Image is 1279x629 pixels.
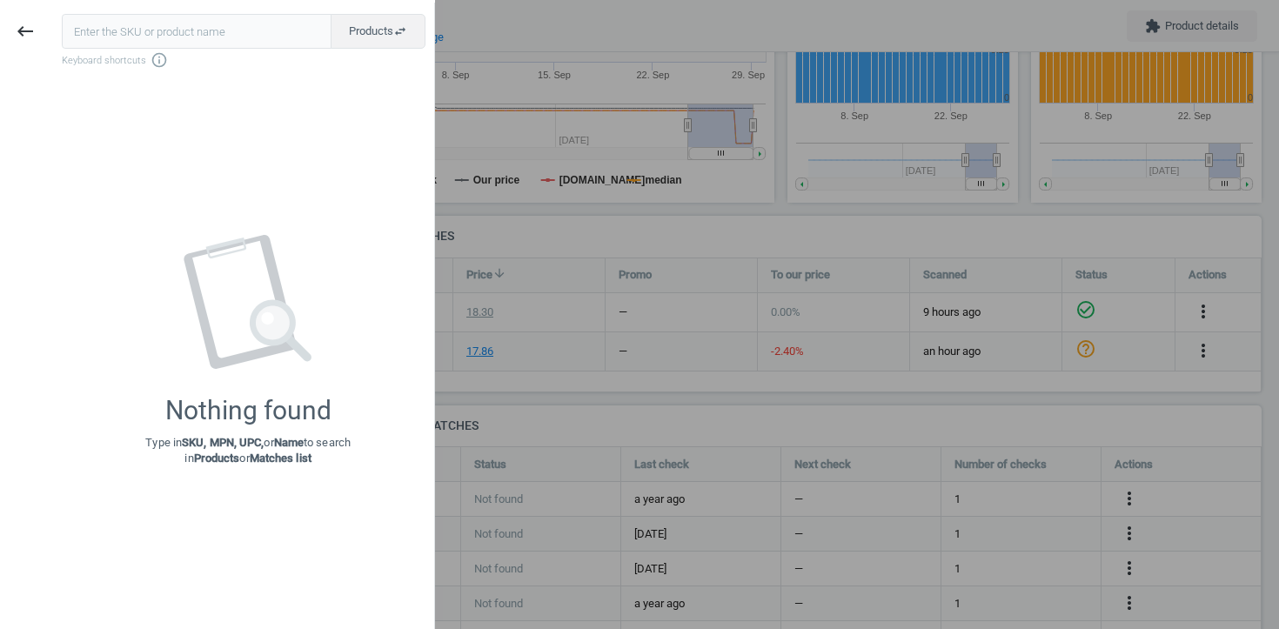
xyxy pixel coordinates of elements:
[165,395,331,426] div: Nothing found
[250,452,311,465] strong: Matches list
[145,435,351,466] p: Type in or to search in or
[182,436,264,449] strong: SKU, MPN, UPC,
[194,452,240,465] strong: Products
[62,51,425,69] span: Keyboard shortcuts
[151,51,168,69] i: info_outline
[62,14,331,49] input: Enter the SKU or product name
[349,23,407,39] span: Products
[274,436,304,449] strong: Name
[393,24,407,38] i: swap_horiz
[331,14,425,49] button: Productsswap_horiz
[5,11,45,52] button: keyboard_backspace
[15,21,36,42] i: keyboard_backspace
